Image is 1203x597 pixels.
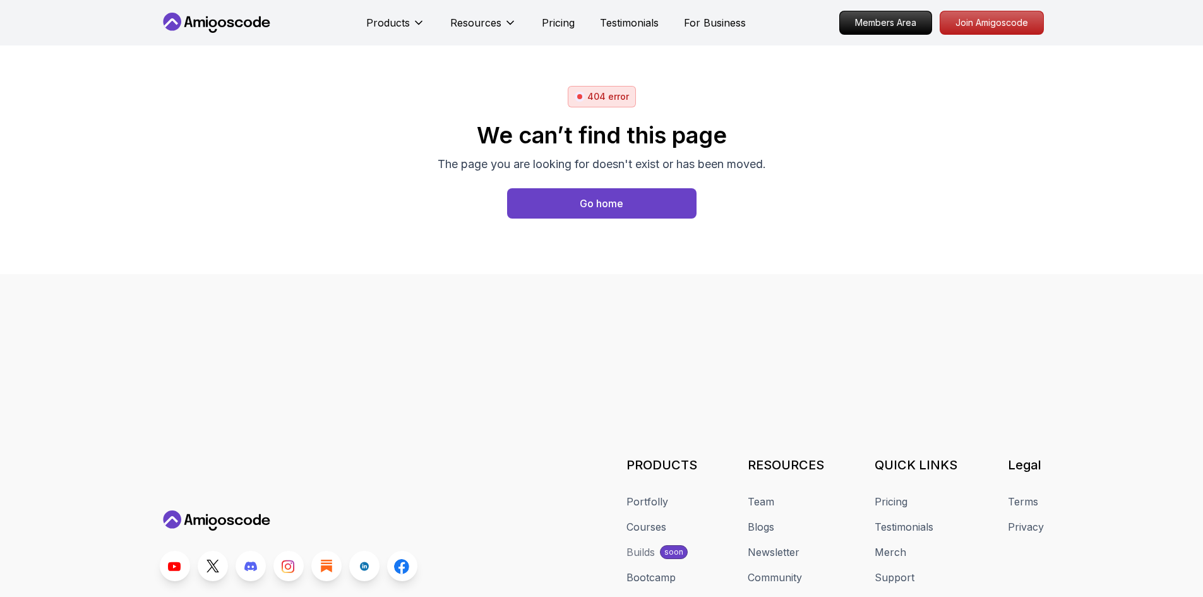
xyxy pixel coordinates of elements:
[875,545,906,560] a: Merch
[875,519,933,534] a: Testimonials
[839,11,932,35] a: Members Area
[626,545,655,560] div: Builds
[236,551,266,581] a: Discord link
[748,570,802,585] a: Community
[875,456,957,474] h3: QUICK LINKS
[198,551,228,581] a: Twitter link
[875,570,914,585] a: Support
[438,155,766,173] p: The page you are looking for doesn't exist or has been moved.
[1008,519,1044,534] a: Privacy
[580,196,623,211] div: Go home
[507,188,697,219] a: Home page
[840,11,931,34] p: Members Area
[748,494,774,509] a: Team
[626,494,668,509] a: Portfolly
[684,15,746,30] a: For Business
[940,11,1044,35] a: Join Amigoscode
[748,519,774,534] a: Blogs
[366,15,410,30] p: Products
[626,519,666,534] a: Courses
[542,15,575,30] a: Pricing
[450,15,517,40] button: Resources
[748,545,799,560] a: Newsletter
[1008,494,1038,509] a: Terms
[600,15,659,30] a: Testimonials
[875,494,907,509] a: Pricing
[349,551,380,581] a: LinkedIn link
[507,188,697,219] button: Go home
[387,551,417,581] a: Facebook link
[366,15,425,40] button: Products
[438,123,766,148] h2: We can’t find this page
[1008,456,1044,474] h3: Legal
[273,551,304,581] a: Instagram link
[626,456,697,474] h3: PRODUCTS
[311,551,342,581] a: Blog link
[748,456,824,474] h3: RESOURCES
[664,547,683,557] p: soon
[160,551,190,581] a: Youtube link
[940,11,1043,34] p: Join Amigoscode
[450,15,501,30] p: Resources
[626,570,676,585] a: Bootcamp
[587,90,629,103] p: 404 error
